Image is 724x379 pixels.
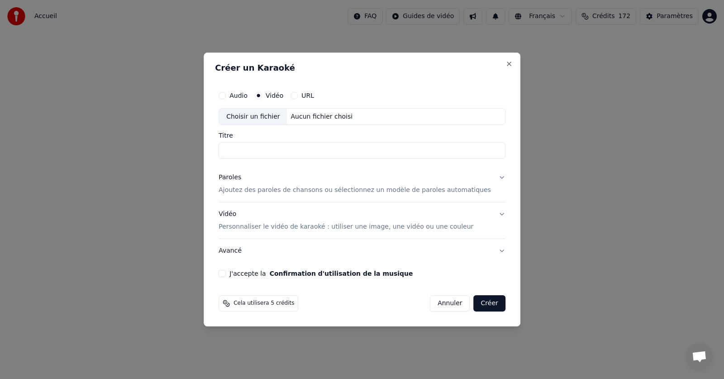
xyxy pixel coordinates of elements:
div: Choisir un fichier [219,109,287,125]
label: Audio [229,92,248,99]
label: Titre [219,133,505,139]
span: Cela utilisera 5 crédits [233,300,294,307]
div: Aucun fichier choisi [287,112,357,121]
button: Annuler [430,295,470,312]
div: Paroles [219,173,241,182]
button: Avancé [219,239,505,263]
button: J'accepte la [270,270,413,277]
button: VidéoPersonnaliser le vidéo de karaoké : utiliser une image, une vidéo ou une couleur [219,203,505,239]
label: J'accepte la [229,270,413,277]
label: Vidéo [266,92,283,99]
p: Ajoutez des paroles de chansons ou sélectionnez un modèle de paroles automatiques [219,186,491,195]
div: Vidéo [219,210,473,232]
h2: Créer un Karaoké [215,64,509,72]
p: Personnaliser le vidéo de karaoké : utiliser une image, une vidéo ou une couleur [219,222,473,231]
label: URL [301,92,314,99]
button: Créer [474,295,505,312]
button: ParolesAjoutez des paroles de chansons ou sélectionnez un modèle de paroles automatiques [219,166,505,202]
